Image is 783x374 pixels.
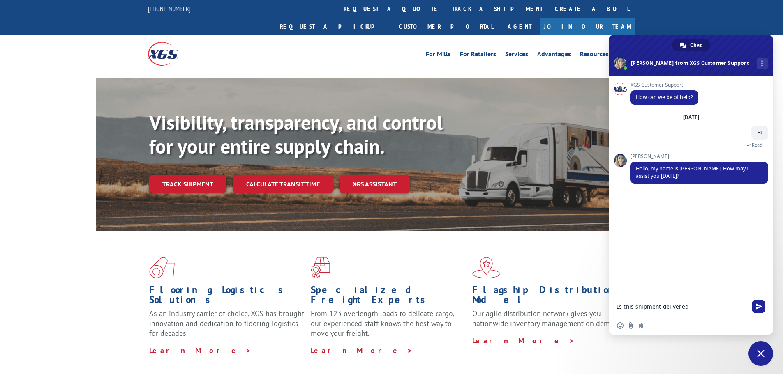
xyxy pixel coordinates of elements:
a: Resources [580,51,609,60]
a: Request a pickup [274,18,393,35]
a: Advantages [537,51,571,60]
span: XGS Customer Support [630,82,698,88]
span: How can we be of help? [636,94,693,101]
h1: Specialized Freight Experts [311,285,466,309]
h1: Flagship Distribution Model [472,285,628,309]
span: Send [752,300,765,313]
span: Read [752,142,762,148]
p: From 123 overlength loads to delicate cargo, our experienced staff knows the best way to move you... [311,309,466,345]
a: [PHONE_NUMBER] [148,5,191,13]
h1: Flooring Logistics Solutions [149,285,305,309]
a: Services [505,51,528,60]
div: [DATE] [683,115,699,120]
div: Chat [672,39,710,51]
span: Chat [690,39,702,51]
a: Calculate transit time [233,175,333,193]
a: Join Our Team [540,18,635,35]
a: For Retailers [460,51,496,60]
span: As an industry carrier of choice, XGS has brought innovation and dedication to flooring logistics... [149,309,304,338]
img: xgs-icon-focused-on-flooring-red [311,257,330,278]
span: Our agile distribution network gives you nationwide inventory management on demand. [472,309,624,328]
a: Learn More > [311,346,413,355]
span: Send a file [628,322,634,329]
a: For Mills [426,51,451,60]
span: Audio message [638,322,645,329]
div: Close chat [748,341,773,366]
span: HI [757,129,762,136]
a: Agent [499,18,540,35]
b: Visibility, transparency, and control for your entire supply chain. [149,110,443,159]
textarea: Compose your message... [617,303,747,310]
a: Learn More > [472,336,575,345]
span: Insert an emoji [617,322,624,329]
span: Hello, my name is [PERSON_NAME]. How may I assist you [DATE]? [636,165,748,179]
a: Customer Portal [393,18,499,35]
div: More channels [757,58,768,69]
img: xgs-icon-flagship-distribution-model-red [472,257,501,278]
img: xgs-icon-total-supply-chain-intelligence-red [149,257,175,278]
a: XGS ASSISTANT [340,175,410,193]
span: [PERSON_NAME] [630,154,768,159]
a: Track shipment [149,175,226,193]
a: Learn More > [149,346,252,355]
